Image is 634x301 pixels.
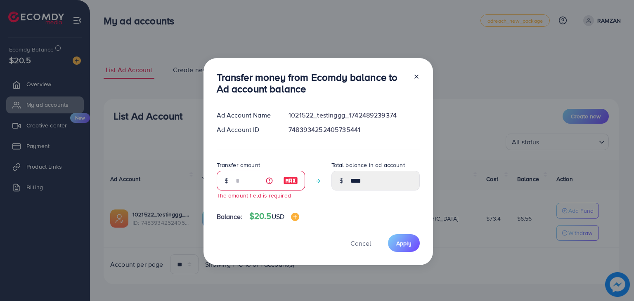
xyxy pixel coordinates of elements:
[350,239,371,248] span: Cancel
[291,213,299,221] img: image
[283,176,298,186] img: image
[210,111,282,120] div: Ad Account Name
[217,212,243,221] span: Balance:
[282,125,426,134] div: 7483934252405735441
[388,234,420,252] button: Apply
[210,125,282,134] div: Ad Account ID
[272,212,284,221] span: USD
[282,111,426,120] div: 1021522_testinggg_1742489239374
[249,211,299,221] h4: $20.5
[340,234,381,252] button: Cancel
[217,191,291,199] small: The amount field is required
[217,161,260,169] label: Transfer amount
[331,161,405,169] label: Total balance in ad account
[396,239,412,247] span: Apply
[217,71,407,95] h3: Transfer money from Ecomdy balance to Ad account balance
